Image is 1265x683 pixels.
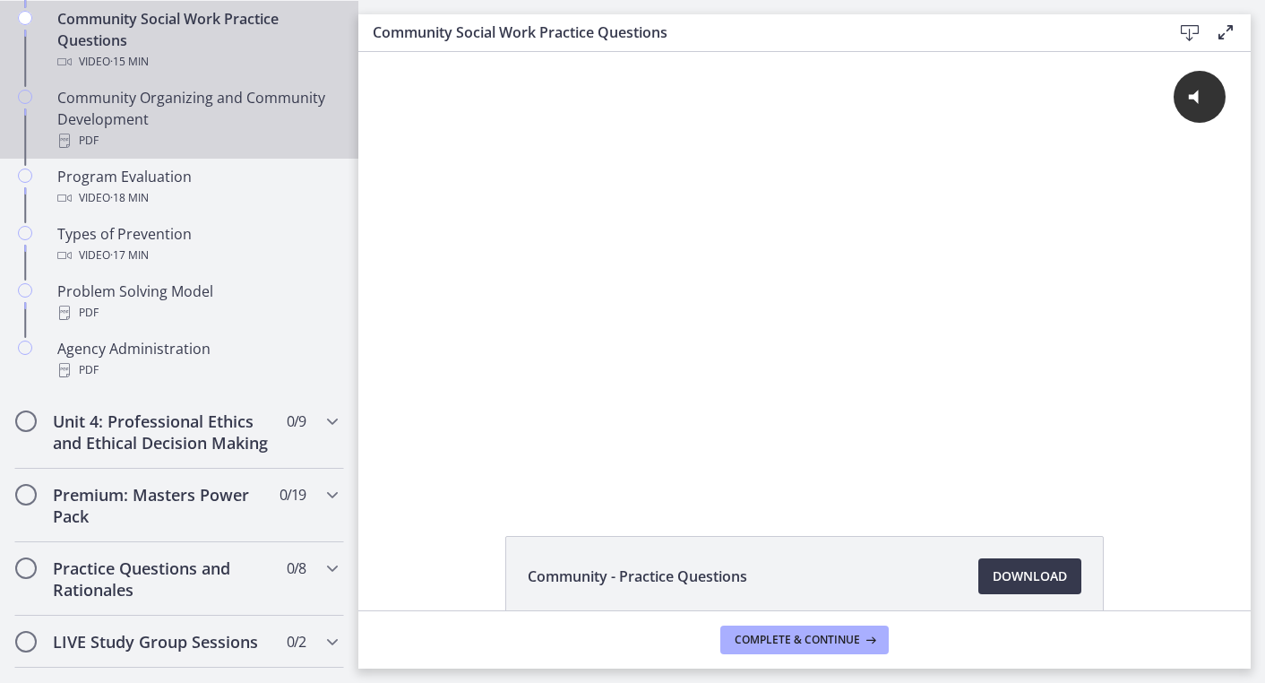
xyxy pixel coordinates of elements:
iframe: Video Lesson [358,52,1251,495]
span: Download [993,566,1067,587]
div: PDF [57,130,337,151]
h2: LIVE Study Group Sessions [53,631,271,653]
span: Complete & continue [735,633,860,647]
span: 0 / 8 [287,558,305,579]
span: Community - Practice Questions [528,566,747,587]
span: 0 / 2 [287,631,305,653]
span: 0 / 9 [287,411,305,432]
div: Problem Solving Model [57,281,337,324]
span: · 15 min [110,51,149,73]
div: Video [57,51,337,73]
div: Types of Prevention [57,223,337,266]
div: PDF [57,302,337,324]
span: · 17 min [110,245,149,266]
div: PDF [57,359,337,381]
div: Community Social Work Practice Questions [57,8,337,73]
button: Complete & continue [720,626,889,654]
h2: Practice Questions and Rationales [53,558,271,601]
a: Download [978,558,1081,594]
h2: Unit 4: Professional Ethics and Ethical Decision Making [53,411,271,454]
div: Video [57,245,337,266]
div: Video [57,187,337,209]
h3: Community Social Work Practice Questions [373,22,1143,43]
span: 0 / 19 [280,484,305,506]
div: Agency Administration [57,338,337,381]
span: · 18 min [110,187,149,209]
div: Program Evaluation [57,166,337,209]
h2: Premium: Masters Power Pack [53,484,271,527]
div: Community Organizing and Community Development [57,87,337,151]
